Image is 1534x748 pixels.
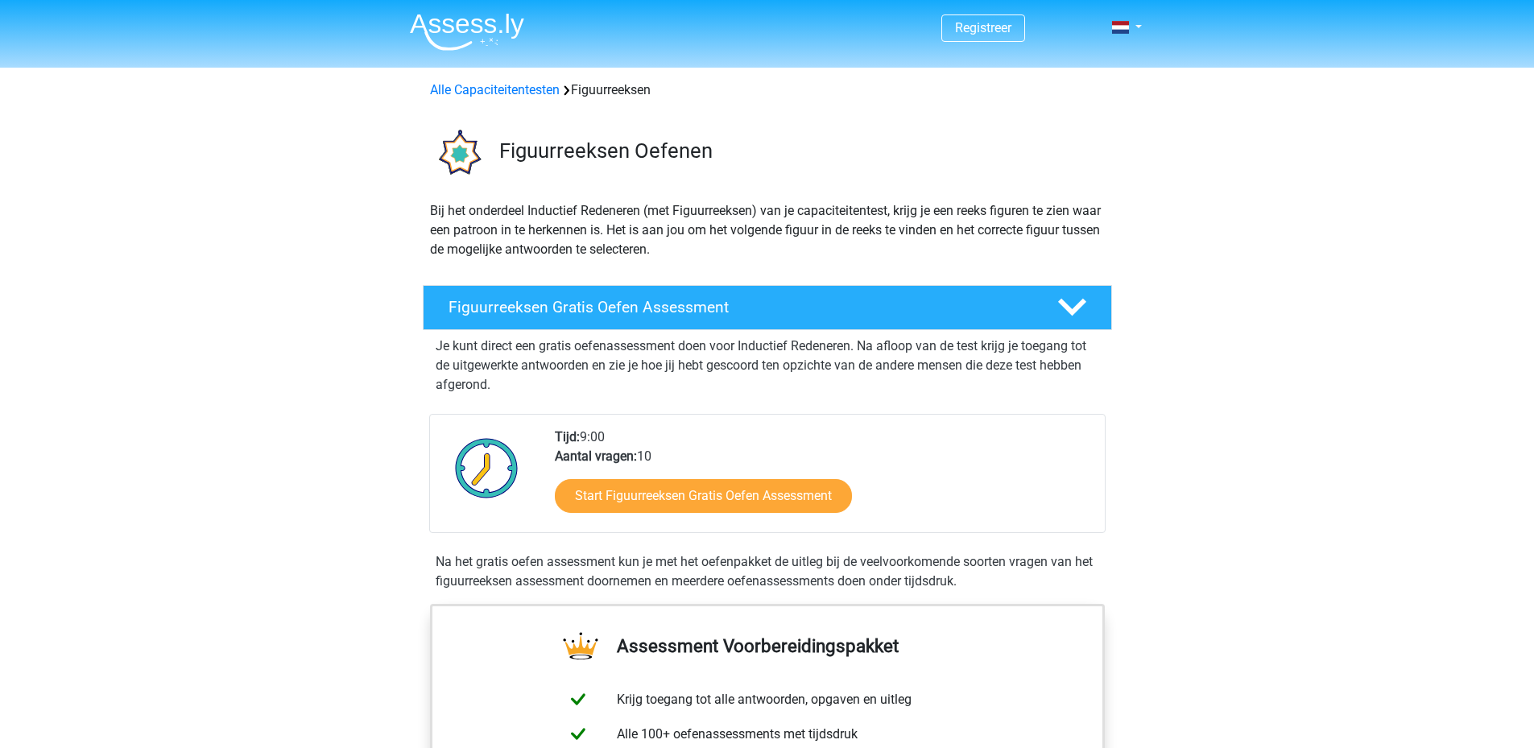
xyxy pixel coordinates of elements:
h3: Figuurreeksen Oefenen [499,138,1099,163]
div: Figuurreeksen [424,81,1111,100]
div: Na het gratis oefen assessment kun je met het oefenpakket de uitleg bij de veelvoorkomende soorte... [429,552,1106,591]
a: Start Figuurreeksen Gratis Oefen Assessment [555,479,852,513]
b: Tijd: [555,429,580,444]
a: Registreer [955,20,1011,35]
img: figuurreeksen [424,119,492,188]
h4: Figuurreeksen Gratis Oefen Assessment [449,298,1032,316]
div: 9:00 10 [543,428,1104,532]
a: Figuurreeksen Gratis Oefen Assessment [416,285,1118,330]
img: Klok [446,428,527,508]
p: Je kunt direct een gratis oefenassessment doen voor Inductief Redeneren. Na afloop van de test kr... [436,337,1099,395]
a: Alle Capaciteitentesten [430,82,560,97]
img: Assessly [410,13,524,51]
p: Bij het onderdeel Inductief Redeneren (met Figuurreeksen) van je capaciteitentest, krijg je een r... [430,201,1105,259]
b: Aantal vragen: [555,448,637,464]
